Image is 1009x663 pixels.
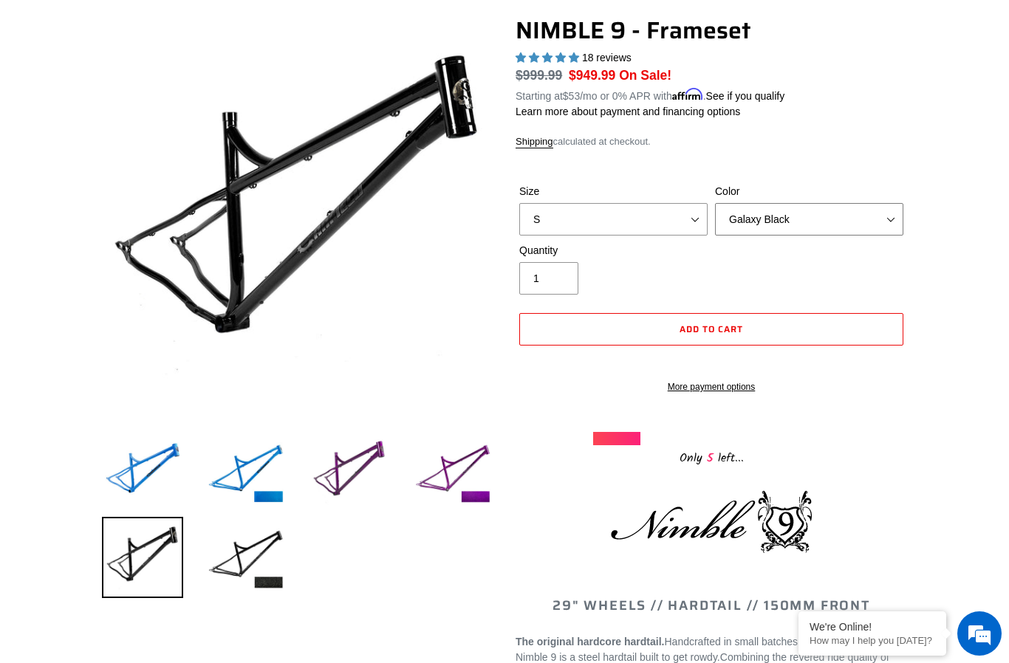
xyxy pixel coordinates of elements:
span: Affirm [672,88,703,100]
span: 18 reviews [582,52,632,63]
img: Load image into Gallery viewer, NIMBLE 9 - Frameset [102,431,183,512]
a: Learn more about payment and financing options [516,106,740,117]
a: Shipping [516,136,553,148]
img: Load image into Gallery viewer, NIMBLE 9 - Frameset [102,517,183,598]
button: Add to cart [519,313,903,346]
a: See if you qualify - Learn more about Affirm Financing (opens in modal) [706,90,785,102]
a: More payment options [519,380,903,394]
img: Load image into Gallery viewer, NIMBLE 9 - Frameset [309,431,390,512]
div: Chat with us now [99,83,270,102]
div: Only left... [593,445,830,468]
span: On Sale! [619,66,671,85]
span: 4.89 stars [516,52,582,63]
div: calculated at checkout. [516,134,907,149]
span: $949.99 [569,68,615,83]
div: We're Online! [810,621,935,633]
label: Color [715,184,903,199]
s: $999.99 [516,68,562,83]
p: Starting at /mo or 0% APR with . [516,85,784,104]
span: $53 [563,90,580,102]
span: Add to cart [680,322,743,336]
strong: The original hardcore hardtail. [516,636,664,647]
h1: NIMBLE 9 - Frameset [516,16,907,44]
label: Quantity [519,243,708,258]
span: We're online! [86,186,204,335]
span: 5 [702,449,718,467]
img: Load image into Gallery viewer, NIMBLE 9 - Frameset [412,431,493,512]
img: d_696896380_company_1647369064580_696896380 [47,74,84,111]
span: Handcrafted in small batches, the Canfield Bikes Nimble 9 is a steel hardtail built to get rowdy. [516,636,887,663]
div: Navigation go back [16,81,38,103]
img: Load image into Gallery viewer, NIMBLE 9 - Frameset [205,517,287,598]
img: Load image into Gallery viewer, NIMBLE 9 - Frameset [205,431,287,512]
p: How may I help you today? [810,635,935,646]
div: Minimize live chat window [242,7,278,43]
label: Size [519,184,708,199]
textarea: Type your message and hit 'Enter' [7,403,281,455]
span: 29" WHEELS // HARDTAIL // 150MM FRONT [553,595,870,616]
